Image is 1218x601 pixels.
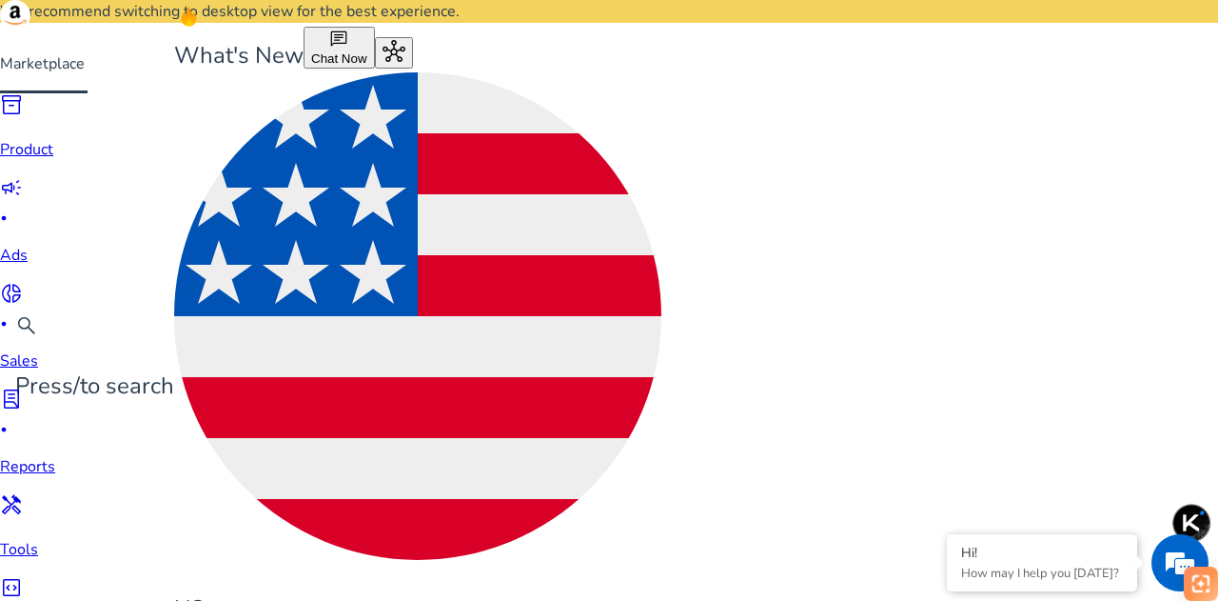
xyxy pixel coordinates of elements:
div: Hi! [961,544,1123,562]
p: How may I help you today? [961,565,1123,582]
span: chat [329,30,348,49]
span: What's New [174,40,304,70]
img: us.svg [174,72,661,560]
span: hub [383,40,405,63]
button: chatChat Now [304,27,375,69]
p: Press to search [15,370,174,403]
span: Chat Now [311,51,367,66]
button: hub [375,37,413,69]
